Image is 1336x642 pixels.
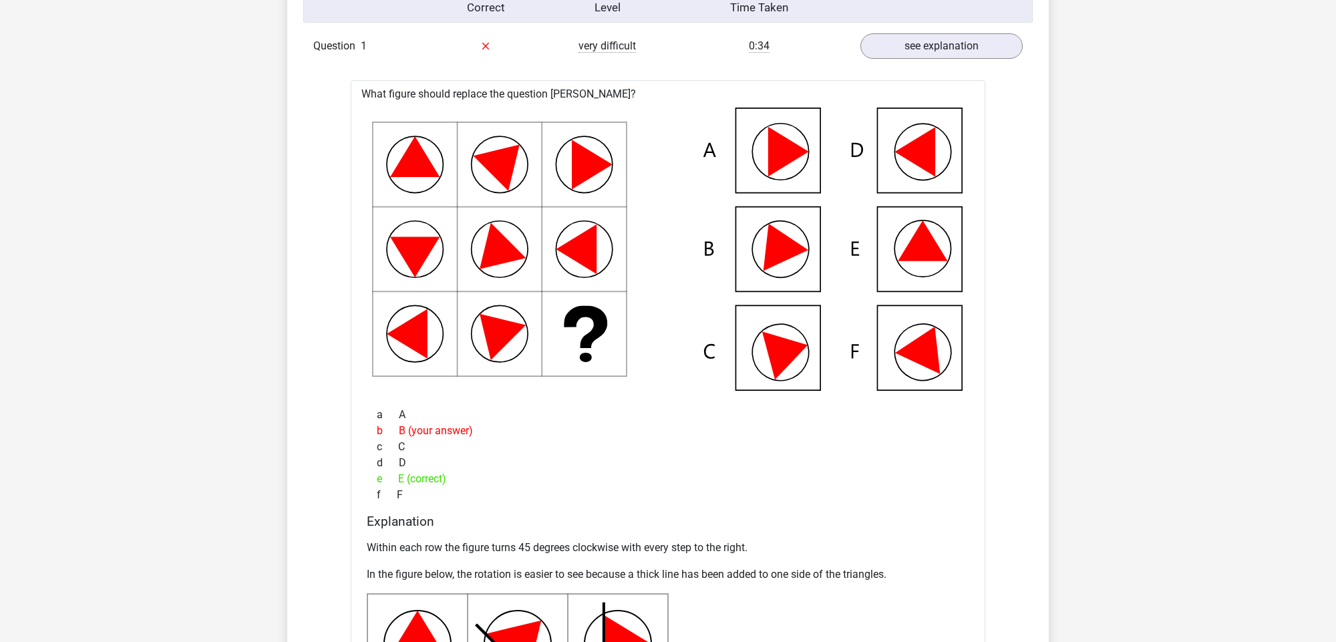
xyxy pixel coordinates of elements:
span: f [377,487,397,503]
div: C [367,439,969,455]
span: a [377,407,399,423]
span: c [377,439,398,455]
span: e [377,471,398,487]
div: A [367,407,969,423]
div: E (correct) [367,471,969,487]
span: b [377,423,399,439]
span: Question [313,38,361,54]
span: very difficult [578,39,636,53]
span: 0:34 [749,39,770,53]
p: In the figure below, the rotation is easier to see because a thick line has been added to one sid... [367,567,969,583]
a: see explanation [860,33,1023,59]
div: B (your answer) [367,423,969,439]
p: Within each row the figure turns 45 degrees clockwise with every step to the right. [367,540,969,556]
span: 1 [361,39,367,52]
h4: Explanation [367,514,969,529]
span: d [377,455,399,471]
div: F [367,487,969,503]
div: D [367,455,969,471]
